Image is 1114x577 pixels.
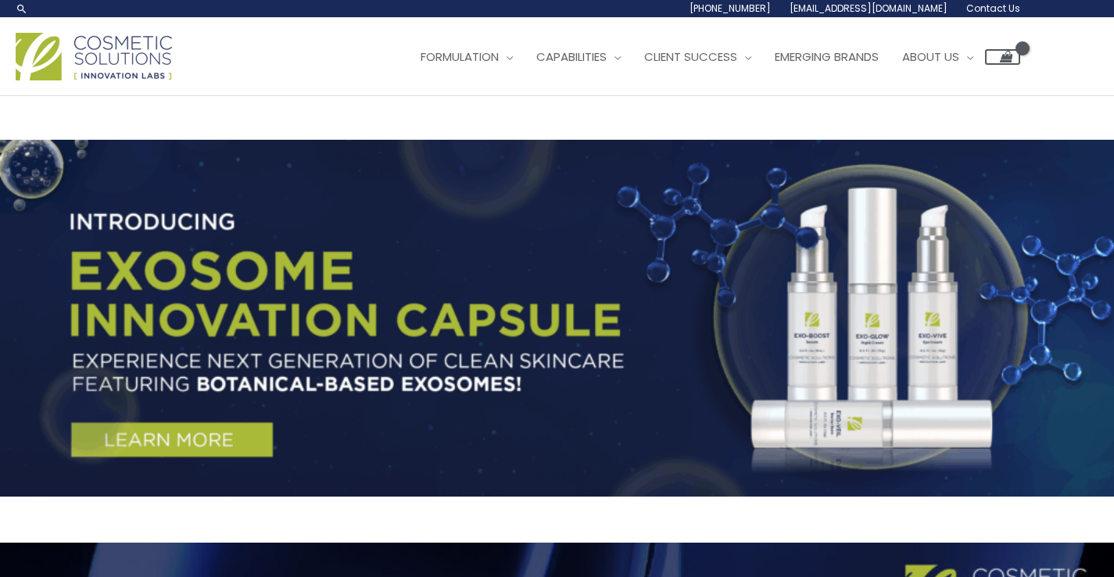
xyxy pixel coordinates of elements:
span: Emerging Brands [775,48,879,65]
a: Formulation [409,34,525,80]
span: Client Success [644,48,737,65]
span: Contact Us [966,2,1020,15]
a: Capabilities [525,34,632,80]
span: [EMAIL_ADDRESS][DOMAIN_NAME] [790,2,947,15]
a: Search icon link [16,2,28,15]
span: Formulation [421,48,499,65]
a: Client Success [632,34,763,80]
span: [PHONE_NUMBER] [690,2,771,15]
span: About Us [902,48,959,65]
span: Capabilities [536,48,607,65]
a: Emerging Brands [763,34,890,80]
nav: Site Navigation [397,34,1020,80]
a: View Shopping Cart, empty [985,49,1020,65]
img: Cosmetic Solutions Logo [16,33,172,80]
a: About Us [890,34,985,80]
